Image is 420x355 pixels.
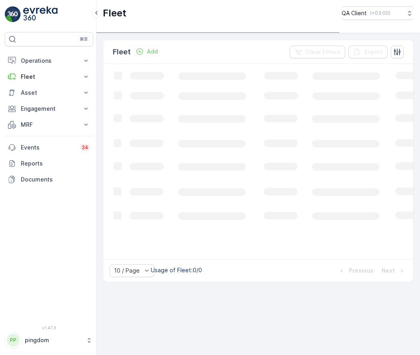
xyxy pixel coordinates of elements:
[21,121,77,129] p: MRF
[342,6,414,20] button: QA Client(+03:00)
[290,46,345,58] button: Clear Filters
[21,176,90,183] p: Documents
[21,57,77,65] p: Operations
[5,172,93,187] a: Documents
[337,266,374,275] button: Previous
[21,73,77,81] p: Fleet
[113,46,131,58] p: Fleet
[5,6,21,22] img: logo
[5,69,93,85] button: Fleet
[349,267,374,275] p: Previous
[370,10,390,16] p: ( +03:00 )
[5,140,93,156] a: Events34
[82,144,88,151] p: 34
[147,48,158,56] p: Add
[5,101,93,117] button: Engagement
[306,48,340,56] p: Clear Filters
[103,7,126,20] p: Fleet
[5,85,93,101] button: Asset
[364,48,383,56] p: Export
[381,266,407,275] button: Next
[80,36,88,42] p: ⌘B
[21,160,90,168] p: Reports
[7,334,20,347] div: PP
[342,9,367,17] p: QA Client
[132,47,161,56] button: Add
[5,325,93,330] span: v 1.47.3
[23,6,58,22] img: logo_light-DOdMpM7g.png
[5,332,93,349] button: PPpingdom
[21,105,77,113] p: Engagement
[151,266,202,274] p: Usage of Fleet : 0/0
[5,156,93,172] a: Reports
[348,46,388,58] button: Export
[382,267,395,275] p: Next
[5,117,93,133] button: MRF
[25,336,82,344] p: pingdom
[5,53,93,69] button: Operations
[21,144,75,152] p: Events
[21,89,77,97] p: Asset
